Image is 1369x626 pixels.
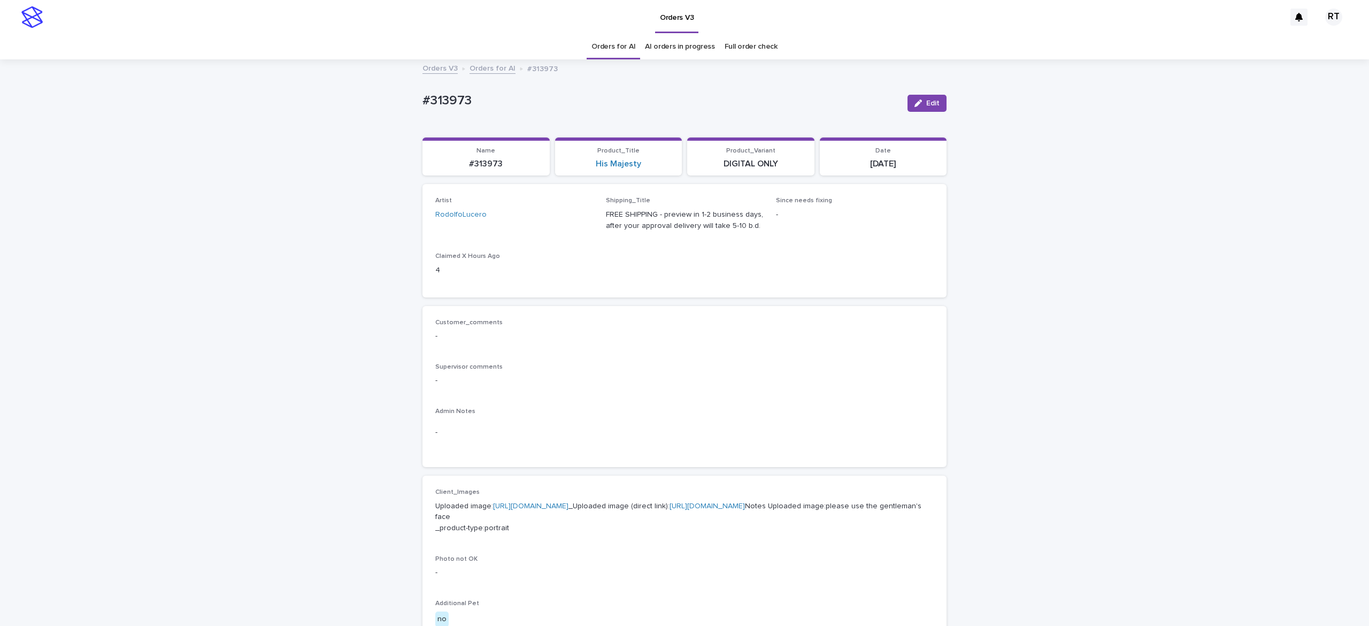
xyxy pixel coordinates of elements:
p: - [435,427,934,438]
a: [URL][DOMAIN_NAME] [493,502,568,510]
a: AI orders in progress [645,34,715,59]
p: FREE SHIPPING - preview in 1-2 business days, after your approval delivery will take 5-10 b.d. [606,209,764,232]
a: [URL][DOMAIN_NAME] [670,502,745,510]
p: - [435,331,934,342]
span: Since needs fixing [776,197,832,204]
span: Client_Images [435,489,480,495]
span: Claimed X Hours Ago [435,253,500,259]
span: Product_Title [597,148,640,154]
p: #313973 [422,93,899,109]
span: Customer_comments [435,319,503,326]
p: - [776,209,934,220]
p: #313973 [429,159,543,169]
span: Additional Pet [435,600,479,607]
button: Edit [907,95,947,112]
a: Full order check [725,34,778,59]
span: Artist [435,197,452,204]
a: RodolfoLucero [435,209,487,220]
p: - [435,567,934,578]
span: Name [476,148,495,154]
span: Supervisor comments [435,364,503,370]
a: Orders V3 [422,62,458,74]
p: 4 [435,265,593,276]
p: Uploaded image: _Uploaded image (direct link): Notes Uploaded image:please use the gentleman's fa... [435,501,934,534]
p: #313973 [527,62,558,74]
p: [DATE] [826,159,941,169]
p: - [435,375,934,386]
img: stacker-logo-s-only.png [21,6,43,28]
a: Orders for AI [470,62,516,74]
a: His Majesty [596,159,641,169]
p: DIGITAL ONLY [694,159,808,169]
a: Orders for AI [591,34,635,59]
div: RT [1325,9,1342,26]
span: Edit [926,100,940,107]
span: Photo not OK [435,556,478,562]
span: Shipping_Title [606,197,650,204]
span: Admin Notes [435,408,475,415]
span: Date [875,148,891,154]
span: Product_Variant [726,148,775,154]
